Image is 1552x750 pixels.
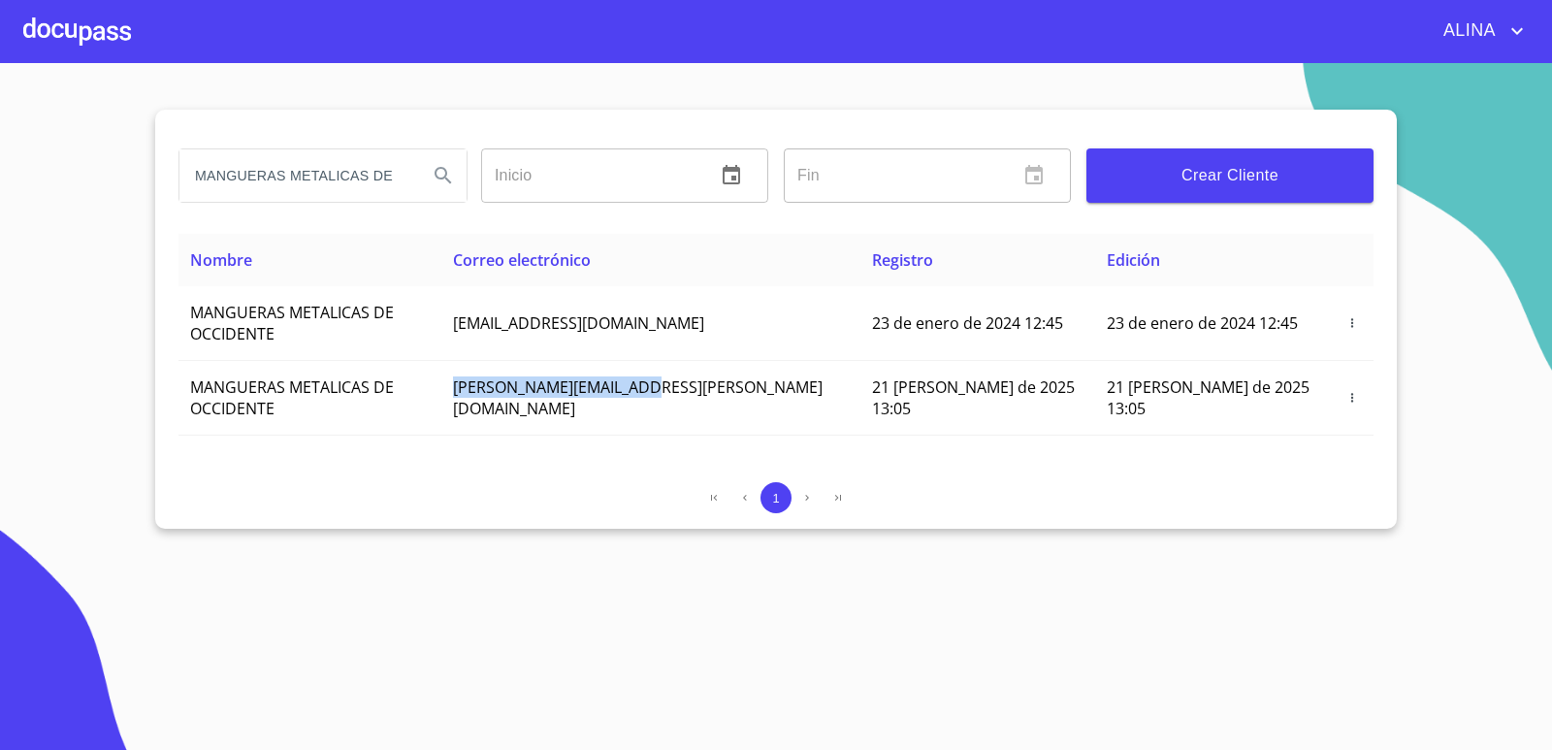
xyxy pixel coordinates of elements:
button: 1 [760,482,792,513]
span: 23 de enero de 2024 12:45 [1107,312,1298,334]
span: MANGUERAS METALICAS DE OCCIDENTE [190,302,394,344]
span: Edición [1107,249,1160,271]
span: ALINA [1429,16,1505,47]
span: [PERSON_NAME][EMAIL_ADDRESS][PERSON_NAME][DOMAIN_NAME] [453,376,823,419]
span: 23 de enero de 2024 12:45 [872,312,1063,334]
input: search [179,149,412,202]
button: Search [420,152,467,199]
span: Registro [872,249,933,271]
span: MANGUERAS METALICAS DE OCCIDENTE [190,376,394,419]
span: 21 [PERSON_NAME] de 2025 13:05 [1107,376,1309,419]
span: Nombre [190,249,252,271]
button: Crear Cliente [1086,148,1374,203]
span: 21 [PERSON_NAME] de 2025 13:05 [872,376,1075,419]
span: Correo electrónico [453,249,591,271]
span: Crear Cliente [1102,162,1358,189]
button: account of current user [1429,16,1529,47]
span: 1 [772,491,779,505]
span: [EMAIL_ADDRESS][DOMAIN_NAME] [453,312,704,334]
